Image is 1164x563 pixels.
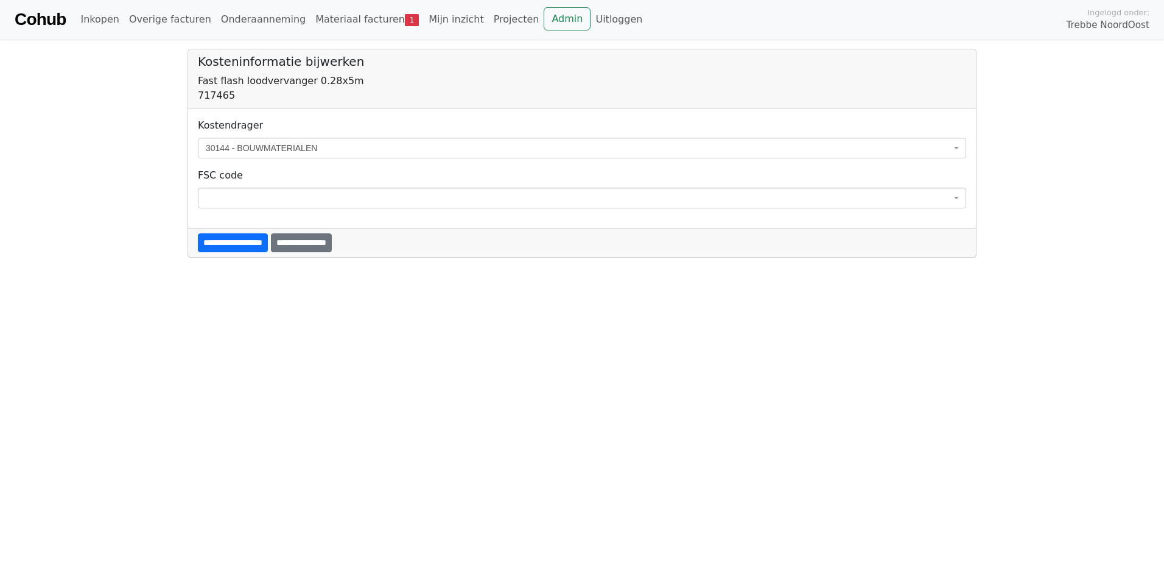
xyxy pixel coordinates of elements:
[15,5,66,34] a: Cohub
[75,7,124,32] a: Inkopen
[198,88,966,103] div: 717465
[424,7,489,32] a: Mijn inzicht
[405,14,419,26] span: 1
[1067,18,1149,32] span: Trebbe NoordOost
[310,7,424,32] a: Materiaal facturen1
[591,7,647,32] a: Uitloggen
[198,168,243,183] label: FSC code
[198,138,966,158] span: 30144 - BOUWMATERIALEN
[544,7,591,30] a: Admin
[216,7,310,32] a: Onderaanneming
[489,7,544,32] a: Projecten
[206,142,951,154] span: 30144 - BOUWMATERIALEN
[198,118,263,133] label: Kostendrager
[198,54,966,69] h5: Kosteninformatie bijwerken
[198,74,966,88] div: Fast flash loodvervanger 0.28x5m
[1087,7,1149,18] span: Ingelogd onder:
[124,7,216,32] a: Overige facturen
